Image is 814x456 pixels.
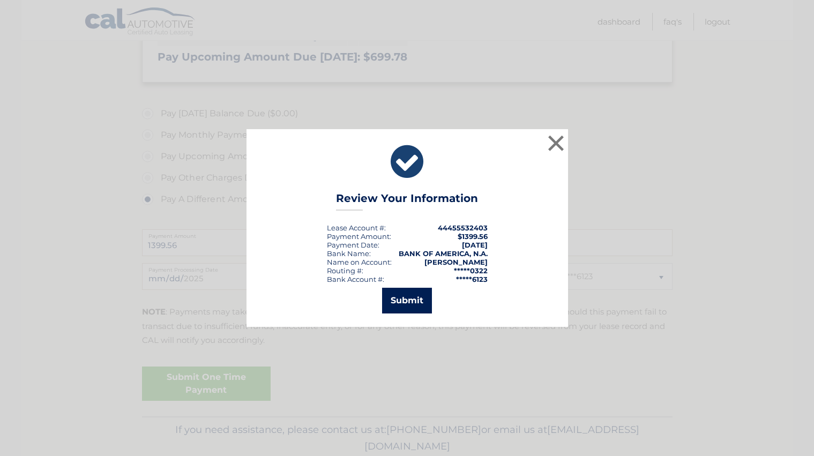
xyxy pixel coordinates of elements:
div: Lease Account #: [327,223,386,232]
span: Payment Date [327,241,378,249]
button: Submit [382,288,432,313]
div: Bank Name: [327,249,371,258]
strong: [PERSON_NAME] [424,258,488,266]
span: [DATE] [462,241,488,249]
div: Payment Amount: [327,232,391,241]
strong: 44455532403 [438,223,488,232]
div: Routing #: [327,266,363,275]
strong: BANK OF AMERICA, N.A. [399,249,488,258]
div: Name on Account: [327,258,392,266]
span: $1399.56 [458,232,488,241]
div: Bank Account #: [327,275,384,283]
button: × [546,132,567,154]
h3: Review Your Information [336,192,478,211]
div: : [327,241,379,249]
